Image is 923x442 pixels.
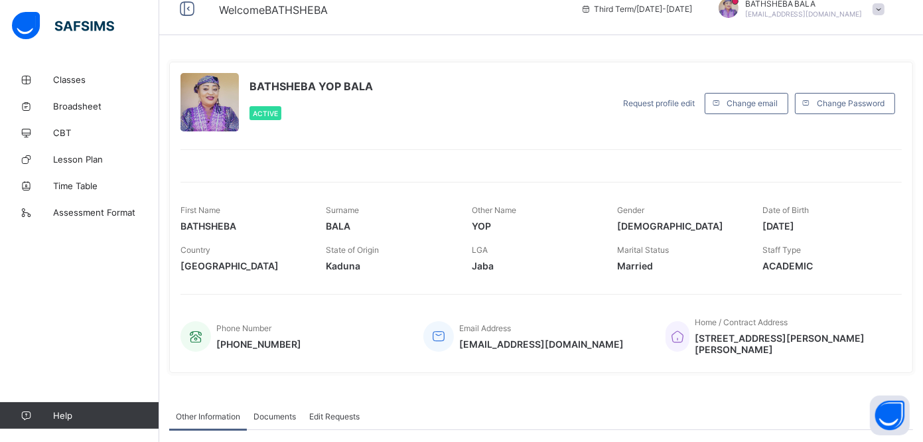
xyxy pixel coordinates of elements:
[216,338,301,350] span: [PHONE_NUMBER]
[870,396,910,435] button: Open asap
[459,323,511,333] span: Email Address
[53,127,159,138] span: CBT
[763,245,802,255] span: Staff Type
[617,260,743,271] span: Married
[695,317,788,327] span: Home / Contract Address
[581,4,692,14] span: session/term information
[763,260,888,271] span: ACADEMIC
[53,410,159,421] span: Help
[745,10,863,18] span: [EMAIL_ADDRESS][DOMAIN_NAME]
[695,332,888,355] span: [STREET_ADDRESS][PERSON_NAME][PERSON_NAME]
[53,207,159,218] span: Assessment Format
[309,411,360,421] span: Edit Requests
[763,220,888,232] span: [DATE]
[12,12,114,40] img: safsims
[219,3,328,17] span: Welcome BATHSHEBA
[763,205,810,215] span: Date of Birth
[53,101,159,111] span: Broadsheet
[326,205,359,215] span: Surname
[472,205,516,215] span: Other Name
[180,245,210,255] span: Country
[459,338,624,350] span: [EMAIL_ADDRESS][DOMAIN_NAME]
[617,245,669,255] span: Marital Status
[623,98,695,108] span: Request profile edit
[817,98,885,108] span: Change Password
[249,80,373,93] span: BATHSHEBA YOP BALA
[727,98,778,108] span: Change email
[472,220,597,232] span: YOP
[472,260,597,271] span: Jaba
[253,110,278,117] span: Active
[326,220,451,232] span: BALA
[180,220,306,232] span: BATHSHEBA
[326,245,379,255] span: State of Origin
[176,411,240,421] span: Other Information
[53,154,159,165] span: Lesson Plan
[53,74,159,85] span: Classes
[472,245,488,255] span: LGA
[326,260,451,271] span: Kaduna
[180,260,306,271] span: [GEOGRAPHIC_DATA]
[53,181,159,191] span: Time Table
[617,205,644,215] span: Gender
[216,323,271,333] span: Phone Number
[617,220,743,232] span: [DEMOGRAPHIC_DATA]
[180,205,220,215] span: First Name
[253,411,296,421] span: Documents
